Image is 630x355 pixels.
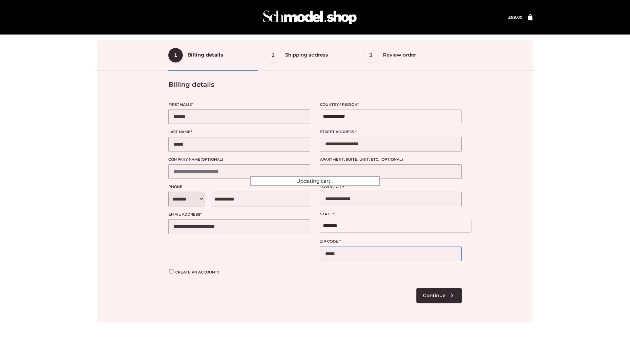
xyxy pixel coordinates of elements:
div: Updating cart... [250,176,380,186]
img: Schmodel Admin 964 [261,4,359,30]
bdi: 89.00 [508,15,522,20]
a: £89.00 [508,15,522,20]
span: £ [508,15,511,20]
